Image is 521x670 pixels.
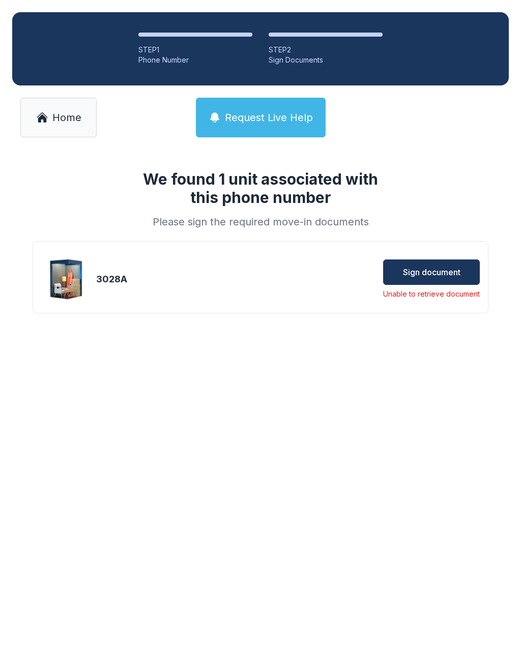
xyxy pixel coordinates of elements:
[138,45,252,55] div: STEP 1
[269,45,383,55] div: STEP 2
[383,289,480,299] div: Unable to retrieve document
[269,55,383,65] div: Sign Documents
[225,110,313,125] span: Request Live Help
[130,215,391,229] div: Please sign the required move-in documents
[96,272,270,286] div: 3028A
[138,55,252,65] div: Phone Number
[52,110,81,125] span: Home
[403,266,460,278] span: Sign document
[130,170,391,207] h1: We found 1 unit associated with this phone number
